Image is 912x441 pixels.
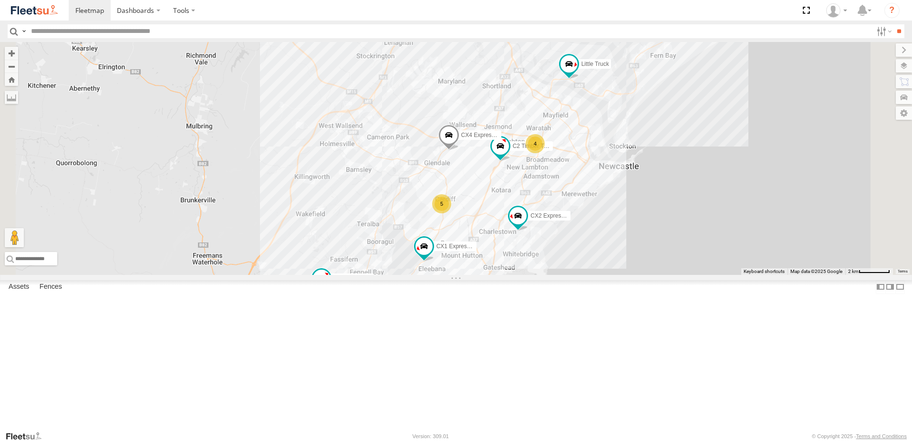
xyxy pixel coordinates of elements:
a: Terms (opens in new tab) [898,270,908,273]
div: Matt Curtis [823,3,850,18]
span: 2 km [848,269,859,274]
label: Search Filter Options [873,24,893,38]
i: ? [884,3,900,18]
label: Dock Summary Table to the Left [876,280,885,294]
button: Zoom Home [5,73,18,86]
button: Keyboard shortcuts [744,268,785,275]
a: Visit our Website [5,431,49,441]
span: Map data ©2025 Google [790,269,842,274]
span: CX1 Express Ute [436,243,480,250]
div: © Copyright 2025 - [812,433,907,439]
span: CX4 Express Ute [461,132,505,138]
label: Map Settings [896,106,912,120]
label: Measure [5,91,18,104]
span: CX2 Express Ute [530,213,574,220]
span: C2 Timber Truck [513,143,555,150]
a: Terms and Conditions [856,433,907,439]
div: Version: 309.01 [413,433,449,439]
label: Assets [4,280,34,294]
img: fleetsu-logo-horizontal.svg [10,4,59,17]
label: Search Query [20,24,28,38]
label: Fences [35,280,67,294]
button: Zoom in [5,47,18,60]
button: Zoom out [5,60,18,73]
span: Little Truck [581,61,609,67]
button: Map Scale: 2 km per 62 pixels [845,268,893,275]
label: Hide Summary Table [895,280,905,294]
div: 5 [432,194,451,213]
label: Dock Summary Table to the Right [885,280,895,294]
div: 4 [526,134,545,153]
button: Drag Pegman onto the map to open Street View [5,228,24,247]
